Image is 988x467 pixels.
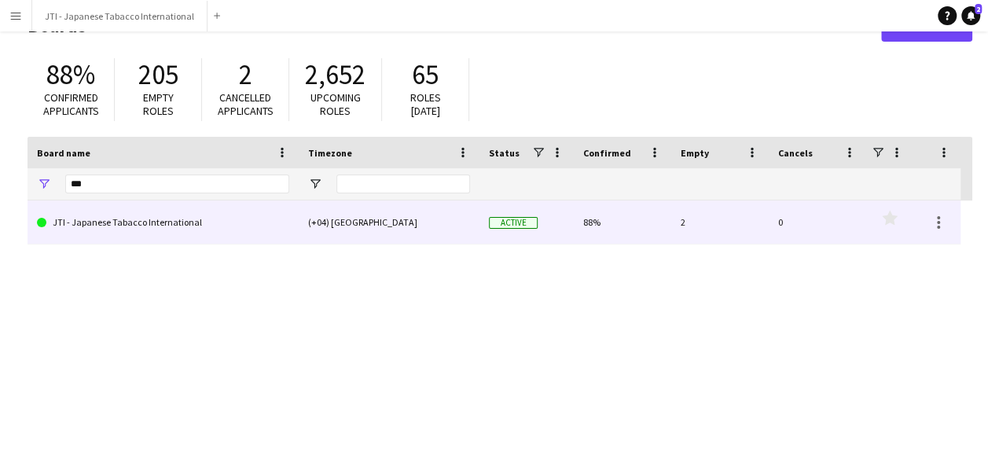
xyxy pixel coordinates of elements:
a: JTI - Japanese Tabacco International [37,200,289,245]
div: 0 [769,200,866,244]
span: 88% [46,57,95,92]
span: Empty roles [143,90,174,118]
button: Open Filter Menu [308,177,322,191]
span: Board name [37,147,90,159]
span: Roles [DATE] [410,90,441,118]
span: Empty [681,147,709,159]
span: Cancelled applicants [218,90,274,118]
span: Timezone [308,147,352,159]
span: Confirmed applicants [43,90,99,118]
div: 88% [574,200,671,244]
span: 2,652 [305,57,365,92]
input: Board name Filter Input [65,175,289,193]
span: 2 [975,4,982,14]
button: Open Filter Menu [37,177,51,191]
input: Timezone Filter Input [336,175,470,193]
span: Active [489,217,538,229]
div: 2 [671,200,769,244]
span: 65 [412,57,439,92]
span: Status [489,147,520,159]
span: Confirmed [583,147,631,159]
div: (+04) [GEOGRAPHIC_DATA] [299,200,479,244]
span: Upcoming roles [310,90,361,118]
span: Cancels [778,147,813,159]
button: JTI - Japanese Tabacco International [32,1,208,31]
span: 205 [138,57,178,92]
a: 2 [961,6,980,25]
span: 2 [239,57,252,92]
